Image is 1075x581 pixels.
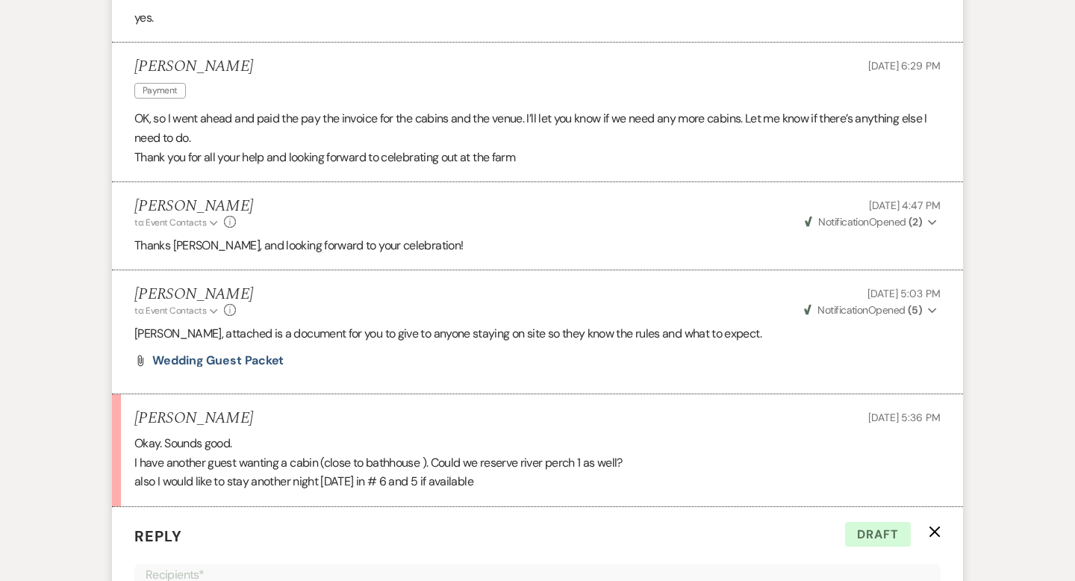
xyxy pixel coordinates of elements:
[818,215,868,229] span: Notification
[134,197,253,216] h5: [PERSON_NAME]
[134,472,941,491] p: also I would like to stay another night [DATE] in # 6 and 5 if available
[134,324,941,344] p: [PERSON_NAME], attached is a document for you to give to anyone staying on site so they know the ...
[134,148,941,167] p: Thank you for all your help and looking forward to celebrating out at the farm
[134,83,186,99] span: Payment
[134,58,253,76] h5: [PERSON_NAME]
[134,236,941,255] p: Thanks [PERSON_NAME], and looking forward to your celebration!
[802,302,941,318] button: NotificationOpened (5)
[868,59,941,72] span: [DATE] 6:29 PM
[845,522,911,547] span: Draft
[134,8,941,28] p: yes.
[134,285,253,304] h5: [PERSON_NAME]
[134,217,206,229] span: to: Event Contacts
[134,305,206,317] span: to: Event Contacts
[867,287,941,300] span: [DATE] 5:03 PM
[134,216,220,229] button: to: Event Contacts
[803,214,941,230] button: NotificationOpened (2)
[134,526,182,546] span: Reply
[152,352,284,368] span: Wedding Guest Packet
[909,215,922,229] strong: ( 2 )
[134,453,941,473] p: I have another guest wanting a cabin (close to bathhouse ). Could we reserve river perch 1 as well?
[134,434,941,453] p: Okay. Sounds good.
[908,303,922,317] strong: ( 5 )
[152,355,284,367] a: Wedding Guest Packet
[868,411,941,424] span: [DATE] 5:36 PM
[134,304,220,317] button: to: Event Contacts
[134,409,253,428] h5: [PERSON_NAME]
[804,303,922,317] span: Opened
[134,109,941,147] p: OK, so I went ahead and paid the pay the invoice for the cabins and the venue. I’ll let you know ...
[817,303,867,317] span: Notification
[805,215,922,229] span: Opened
[869,199,941,212] span: [DATE] 4:47 PM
